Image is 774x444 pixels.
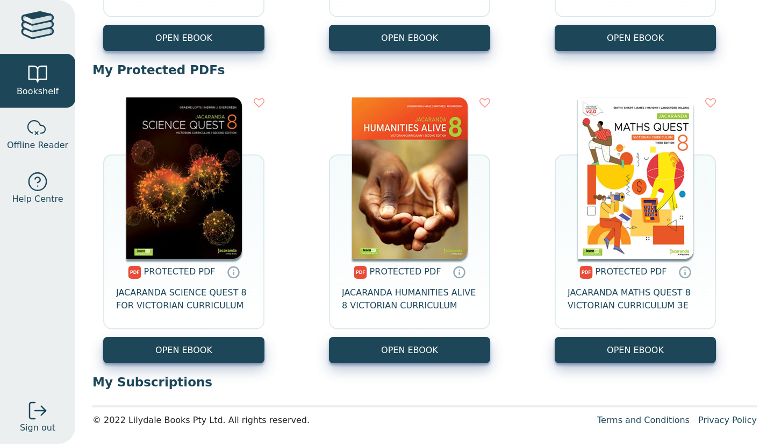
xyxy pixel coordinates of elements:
span: PROTECTED PDF [370,266,441,277]
a: Protected PDFs cannot be printed, copied or shared. They can be accessed online through Education... [453,265,465,278]
img: pdf.svg [128,266,141,279]
span: Offline Reader [7,139,68,152]
span: Sign out [20,421,55,434]
img: pdf.svg [354,266,367,279]
a: Protected PDFs cannot be printed, copied or shared. They can be accessed online through Education... [227,265,240,278]
a: OPEN EBOOK [329,337,490,363]
a: Protected PDFs cannot be printed, copied or shared. They can be accessed online through Education... [678,265,691,278]
button: OPEN EBOOK [555,25,716,51]
p: My Subscriptions [92,374,757,390]
img: 8d785318-ed67-46da-8c3e-fa495969716c.png [578,97,693,259]
div: © 2022 Lilydale Books Pty Ltd. All rights reserved. [92,414,589,427]
button: OPEN EBOOK [329,25,490,51]
img: pdf.svg [579,266,593,279]
a: OPEN EBOOK [103,337,264,363]
span: JACARANDA SCIENCE QUEST 8 FOR VICTORIAN CURRICULUM [116,286,252,312]
span: Help Centre [12,193,63,206]
span: JACARANDA HUMANITIES ALIVE 8 VICTORIAN CURRICULUM [342,286,477,312]
p: My Protected PDFs [92,62,757,78]
a: Privacy Policy [698,415,757,425]
span: JACARANDA MATHS QUEST 8 VICTORIAN CURRICULUM 3E [568,286,703,312]
img: fd6ec0a3-0a3f-41a6-9827-6919d69b8780.jpg [352,97,468,259]
img: dbba891a-ba0d-41b4-af58-7d33e745be69.jpg [126,97,242,259]
a: OPEN EBOOK [555,337,716,363]
span: Bookshelf [17,85,59,98]
span: PROTECTED PDF [144,266,216,277]
a: Terms and Conditions [597,415,690,425]
button: OPEN EBOOK [103,25,264,51]
span: PROTECTED PDF [596,266,667,277]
